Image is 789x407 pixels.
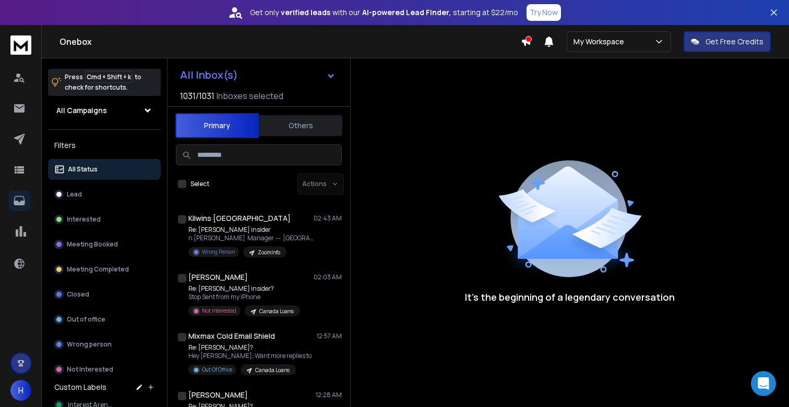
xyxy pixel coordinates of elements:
p: Re: [PERSON_NAME] insider? [188,285,300,293]
button: Primary [175,113,259,138]
button: Out of office [48,309,161,330]
h1: Mixmax Cold Email Shield [188,331,275,341]
button: Interested [48,209,161,230]
button: All Status [48,159,161,180]
h3: Inboxes selected [217,90,283,102]
div: Open Intercom Messenger [751,371,776,396]
p: Closed [67,290,89,299]
h1: [PERSON_NAME] [188,390,248,400]
label: Select [190,180,209,188]
p: 02:43 AM [314,214,342,223]
p: 12:57 AM [317,332,342,340]
button: Lead [48,184,161,205]
button: Try Now [527,4,561,21]
p: Meeting Completed [67,265,129,274]
p: Re: [PERSON_NAME]? [188,343,312,352]
p: 02:03 AM [314,273,342,281]
button: Wrong person [48,334,161,355]
h1: All Campaigns [56,105,107,116]
img: logo [10,35,31,55]
p: Get Free Credits [706,36,763,47]
button: Meeting Completed [48,259,161,280]
p: n [PERSON_NAME] Manager --- [GEOGRAPHIC_DATA] [GEOGRAPHIC_DATA] [STREET_ADDRESS], [188,234,314,242]
strong: verified leads [281,7,330,18]
p: ZoomInfo [258,249,280,256]
p: Wrong person [67,340,112,349]
p: Interested [67,215,101,224]
p: All Status [68,165,98,174]
p: Get only with our starting at $22/mo [250,7,518,18]
p: Hey [PERSON_NAME], Want more replies to [188,352,312,360]
button: Closed [48,284,161,305]
button: Meeting Booked [48,234,161,255]
h1: All Inbox(s) [180,70,238,80]
p: Try Now [530,7,558,18]
h1: Onebox [59,35,521,48]
h3: Custom Labels [54,382,106,392]
button: H [10,380,31,401]
p: It’s the beginning of a legendary conversation [465,290,675,304]
button: All Campaigns [48,100,161,121]
button: All Inbox(s) [172,65,344,85]
p: Stop Sent from my iPhone [188,293,300,301]
strong: AI-powered Lead Finder, [362,7,451,18]
p: Not Interested [202,307,236,315]
p: Out of office [67,315,105,324]
h1: Kilwins [GEOGRAPHIC_DATA] [188,213,291,224]
h3: Filters [48,138,161,153]
span: Cmd + Shift + k [85,71,133,83]
h1: [PERSON_NAME] [188,272,248,282]
p: Lead [67,190,82,199]
p: Re: [PERSON_NAME] insider [188,226,314,234]
p: My Workspace [573,36,628,47]
p: Meeting Booked [67,240,118,249]
span: 1031 / 1031 [180,90,214,102]
p: 12:28 AM [316,391,342,399]
p: Canada Loans [259,307,294,315]
p: Not Interested [67,365,113,374]
p: Wrong Person [202,248,235,256]
button: Others [259,114,342,137]
button: Not Interested [48,359,161,380]
p: Out Of Office [202,366,232,374]
p: Canada Loans [255,366,290,374]
p: Press to check for shortcuts. [65,72,141,93]
button: Get Free Credits [684,31,771,52]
